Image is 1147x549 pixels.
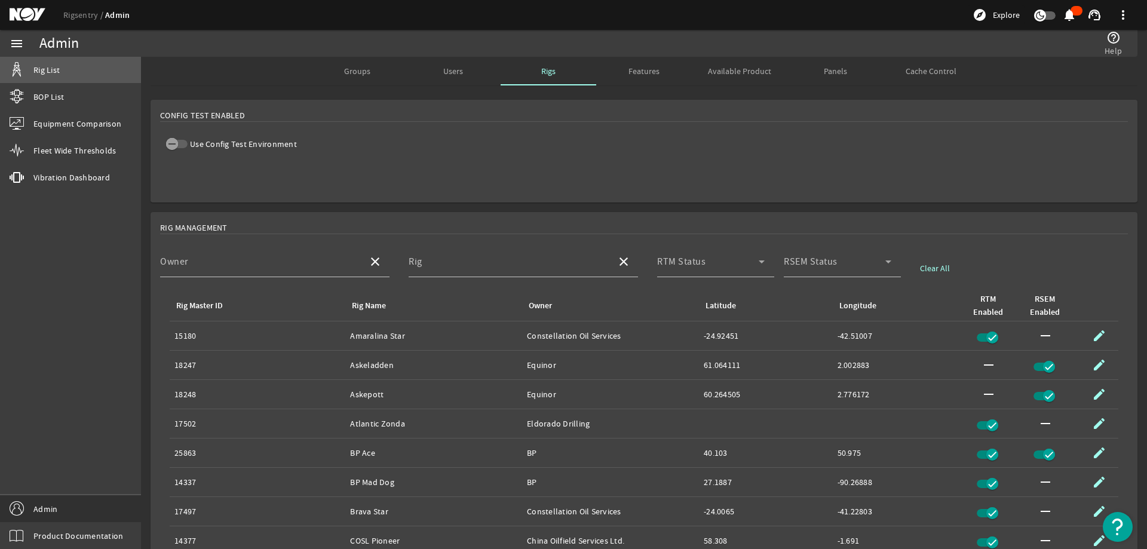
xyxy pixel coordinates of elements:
[350,330,517,342] div: Amaralina Star
[350,299,513,312] div: Rig Name
[105,10,130,21] a: Admin
[368,254,382,269] mat-icon: close
[33,91,64,103] span: BOP List
[174,476,341,488] div: 14337
[838,330,962,342] div: -42.51007
[527,359,694,371] div: Equinor
[1105,45,1122,57] span: Help
[350,418,517,430] div: Atlantic Zonda
[1109,1,1137,29] button: more_vert
[350,535,517,547] div: COSL Pioneer
[39,38,79,50] div: Admin
[839,299,876,312] div: Longitude
[527,418,694,430] div: Eldorado Drilling
[1038,533,1053,548] mat-icon: horizontal_rule
[973,8,987,22] mat-icon: explore
[704,447,827,459] div: 40.103
[704,388,827,400] div: 60.264505
[982,387,996,401] mat-icon: horizontal_rule
[350,476,517,488] div: BP Mad Dog
[174,359,341,371] div: 18247
[350,447,517,459] div: BP Ace
[838,535,962,547] div: -1.691
[838,359,962,371] div: 2.002883
[33,118,121,130] span: Equipment Comparison
[10,170,24,185] mat-icon: vibration
[33,171,110,183] span: Vibration Dashboard
[352,299,386,312] div: Rig Name
[824,67,847,75] span: Panels
[784,256,838,268] mat-label: RSEM Status
[174,447,341,459] div: 25863
[527,535,694,547] div: China Oilfield Services Ltd.
[706,299,736,312] div: Latitude
[1028,293,1071,319] div: RSEM Enabled
[409,259,607,274] input: Select a Rig
[174,505,341,517] div: 17497
[982,358,996,372] mat-icon: horizontal_rule
[160,109,245,121] span: Config Test Enabled
[541,67,556,75] span: Rigs
[1106,30,1121,45] mat-icon: help_outline
[1092,416,1106,431] mat-icon: edit
[704,535,827,547] div: 58.308
[838,447,962,459] div: 50.975
[174,418,341,430] div: 17502
[993,9,1020,21] span: Explore
[350,388,517,400] div: Askepott
[443,67,463,75] span: Users
[1092,358,1106,372] mat-icon: edit
[33,145,116,157] span: Fleet Wide Thresholds
[188,138,297,150] label: Use Config Test Environment
[160,259,358,274] input: Select an Owner
[1030,293,1060,319] div: RSEM Enabled
[33,503,57,515] span: Admin
[344,67,370,75] span: Groups
[968,5,1025,24] button: Explore
[1092,387,1106,401] mat-icon: edit
[838,476,962,488] div: -90.26888
[160,256,189,268] mat-label: Owner
[1038,416,1053,431] mat-icon: horizontal_rule
[838,388,962,400] div: 2.776172
[1092,504,1106,519] mat-icon: edit
[350,359,517,371] div: Askeladden
[973,293,1003,319] div: RTM Enabled
[527,299,689,312] div: Owner
[174,330,341,342] div: 15180
[1087,8,1102,22] mat-icon: support_agent
[174,535,341,547] div: 14377
[1103,512,1133,542] button: Open Resource Center
[350,505,517,517] div: Brava Star
[1038,329,1053,343] mat-icon: horizontal_rule
[1092,329,1106,343] mat-icon: edit
[1092,446,1106,460] mat-icon: edit
[33,530,123,542] span: Product Documentation
[176,299,223,312] div: Rig Master ID
[529,299,552,312] div: Owner
[704,505,827,517] div: -24.0065
[174,388,341,400] div: 18248
[1038,504,1053,519] mat-icon: horizontal_rule
[704,330,827,342] div: -24.92451
[838,505,962,517] div: -41.22803
[63,10,105,20] a: Rigsentry
[704,359,827,371] div: 61.064111
[657,256,706,268] mat-label: RTM Status
[1092,475,1106,489] mat-icon: edit
[910,257,959,279] button: Clear All
[906,67,956,75] span: Cache Control
[409,256,422,268] mat-label: Rig
[920,262,950,274] span: Clear All
[527,330,694,342] div: Constellation Oil Services
[1092,533,1106,548] mat-icon: edit
[971,293,1014,319] div: RTM Enabled
[617,254,631,269] mat-icon: close
[527,476,694,488] div: BP
[527,505,694,517] div: Constellation Oil Services
[628,67,660,75] span: Features
[1062,8,1077,22] mat-icon: notifications
[10,36,24,51] mat-icon: menu
[527,447,694,459] div: BP
[527,388,694,400] div: Equinor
